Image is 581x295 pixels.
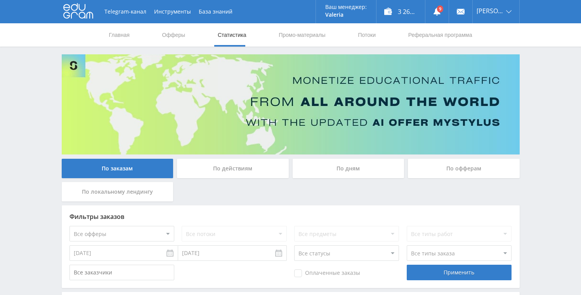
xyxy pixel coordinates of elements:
[407,265,512,280] div: Применить
[217,23,247,47] a: Статистика
[108,23,130,47] a: Главная
[69,265,174,280] input: Все заказчики
[325,12,367,18] p: Valeria
[161,23,186,47] a: Офферы
[294,269,360,277] span: Оплаченные заказы
[62,182,173,201] div: По локальному лендингу
[357,23,376,47] a: Потоки
[408,23,473,47] a: Реферальная программа
[477,8,504,14] span: [PERSON_NAME]
[62,54,520,154] img: Banner
[325,4,367,10] p: Ваш менеджер:
[408,159,520,178] div: По офферам
[293,159,404,178] div: По дням
[69,213,512,220] div: Фильтры заказов
[278,23,326,47] a: Промо-материалы
[177,159,289,178] div: По действиям
[62,159,173,178] div: По заказам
